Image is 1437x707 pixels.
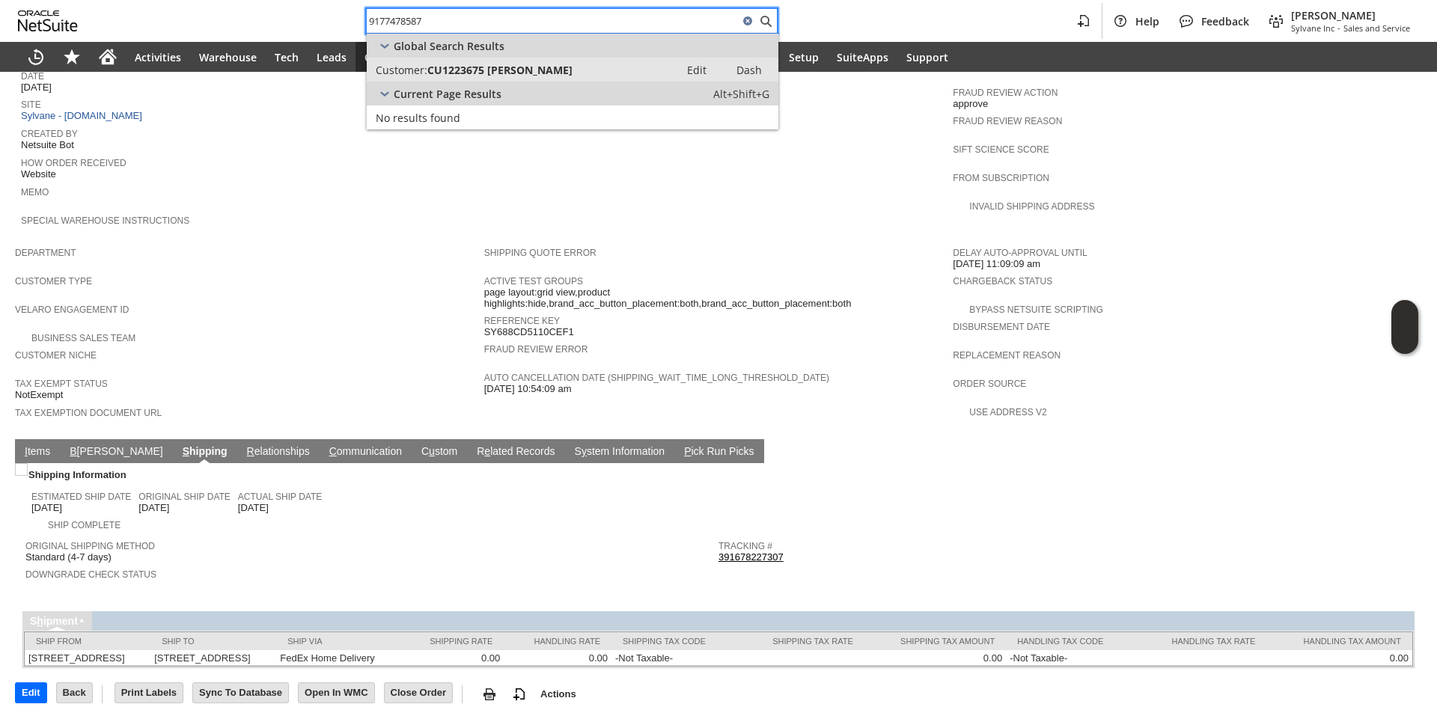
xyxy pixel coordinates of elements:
[27,48,45,66] svg: Recent Records
[66,445,166,459] a: B[PERSON_NAME]
[15,408,162,418] a: Tax Exemption Document URL
[376,63,427,77] span: Customer:
[54,42,90,72] div: Shortcuts
[238,502,269,514] span: [DATE]
[25,551,112,563] span: Standard (4-7 days)
[21,445,54,459] a: Items
[504,650,611,666] td: 0.00
[99,48,117,66] svg: Home
[684,445,691,457] span: P
[623,637,728,646] div: Shipping Tax Code
[367,105,778,129] a: No results found
[484,248,597,258] a: Shipping Quote Error
[1149,637,1255,646] div: Handling Tax Rate
[1337,22,1340,34] span: -
[484,373,829,383] a: Auto Cancellation Date (shipping_wait_time_long_threshold_date)
[70,445,76,457] span: B
[190,42,266,72] a: Warehouse
[21,215,189,226] a: Special Warehouse Instructions
[1291,22,1334,34] span: Sylvane Inc
[15,379,108,389] a: Tax Exempt Status
[21,110,146,121] a: Sylvane - [DOMAIN_NAME]
[582,445,587,457] span: y
[718,541,772,551] a: Tracking #
[356,42,446,72] a: Opportunities
[969,304,1102,315] a: Bypass NetSuite Scripting
[135,50,181,64] span: Activities
[534,688,582,700] a: Actions
[953,350,1061,361] a: Replacement reason
[1395,442,1413,460] a: Unrolled view on
[1291,8,1410,22] span: [PERSON_NAME]
[611,650,739,666] td: -Not Taxable-
[953,144,1049,155] a: Sift Science Score
[326,445,406,459] a: Communication
[238,492,322,502] a: Actual Ship Date
[412,637,493,646] div: Shipping Rate
[317,50,347,64] span: Leads
[953,88,1058,98] a: Fraud Review Action
[571,445,669,459] a: System Information
[25,466,713,483] div: Shipping Information
[115,683,183,703] input: Print Labels
[199,50,257,64] span: Warehouse
[751,637,853,646] div: Shipping Tax Rate
[473,445,558,459] a: Related Records
[138,492,230,502] a: Original Ship Date
[299,683,374,703] input: Open In WMC
[1201,14,1249,28] span: Feedback
[1343,22,1410,34] span: Sales and Service
[671,61,723,79] a: Edit:
[897,42,957,72] a: Support
[183,445,189,457] span: S
[31,492,131,502] a: Estimated Ship Date
[25,569,156,580] a: Downgrade Check Status
[484,287,946,310] span: page layout:grid view,product highlights:hide,brand_acc_button_placement:both,brand_acc_button_pl...
[515,637,600,646] div: Handling Rate
[15,463,28,476] img: Unchecked
[48,520,120,530] a: Ship Complete
[1266,650,1412,666] td: 0.00
[953,258,1040,270] span: [DATE] 11:09:09 am
[36,637,139,646] div: Ship From
[193,683,288,703] input: Sync To Database
[418,445,461,459] a: Custom
[63,48,81,66] svg: Shortcuts
[30,615,78,627] a: Shipment
[364,50,437,64] span: Opportunities
[969,201,1094,212] a: Invalid Shipping Address
[276,650,400,666] td: FedEx Home Delivery
[18,10,78,31] svg: logo
[15,389,63,401] span: NotExempt
[680,445,757,459] a: Pick Run Picks
[15,276,92,287] a: Customer Type
[953,116,1062,126] a: Fraud Review Reason
[718,551,784,563] a: 391678227307
[906,50,948,64] span: Support
[247,445,254,457] span: R
[484,276,583,287] a: Active Test Groups
[484,383,572,395] span: [DATE] 10:54:09 am
[21,187,49,198] a: Memo
[864,650,1006,666] td: 0.00
[480,685,498,703] img: print.svg
[969,407,1046,417] a: Use Address V2
[427,63,573,77] span: CU1223675 [PERSON_NAME]
[837,50,888,64] span: SuiteApps
[484,344,588,355] a: Fraud Review Error
[953,379,1026,389] a: Order Source
[15,350,97,361] a: Customer Niche
[21,168,56,180] span: Website
[25,541,155,551] a: Original Shipping Method
[953,98,988,110] span: approve
[789,50,819,64] span: Setup
[126,42,190,72] a: Activities
[385,683,452,703] input: Close Order
[179,445,231,459] a: Shipping
[37,615,43,627] span: h
[713,87,769,101] span: Alt+Shift+G
[1135,14,1159,28] span: Help
[484,316,560,326] a: Reference Key
[953,173,1049,183] a: From Subscription
[25,445,28,457] span: I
